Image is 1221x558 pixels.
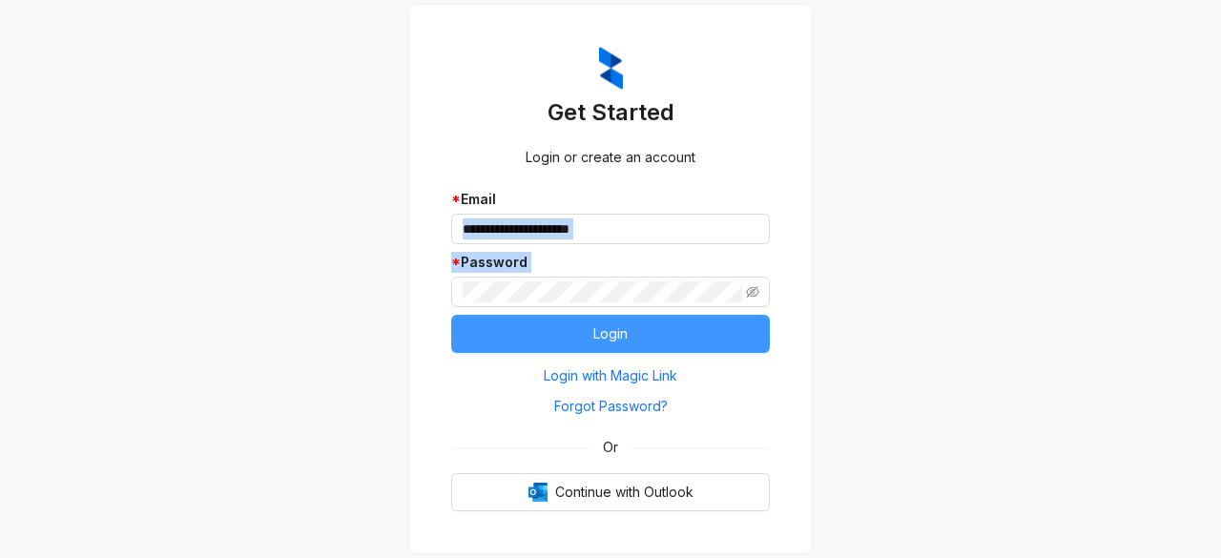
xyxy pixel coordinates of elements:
[528,483,548,502] img: Outlook
[451,361,770,391] button: Login with Magic Link
[746,285,759,299] span: eye-invisible
[599,47,623,91] img: ZumaIcon
[451,189,770,210] div: Email
[593,323,628,344] span: Login
[451,147,770,168] div: Login or create an account
[451,97,770,128] h3: Get Started
[451,391,770,422] button: Forgot Password?
[451,473,770,511] button: OutlookContinue with Outlook
[451,315,770,353] button: Login
[590,437,631,458] span: Or
[544,365,677,386] span: Login with Magic Link
[554,396,668,417] span: Forgot Password?
[555,482,693,503] span: Continue with Outlook
[451,252,770,273] div: Password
